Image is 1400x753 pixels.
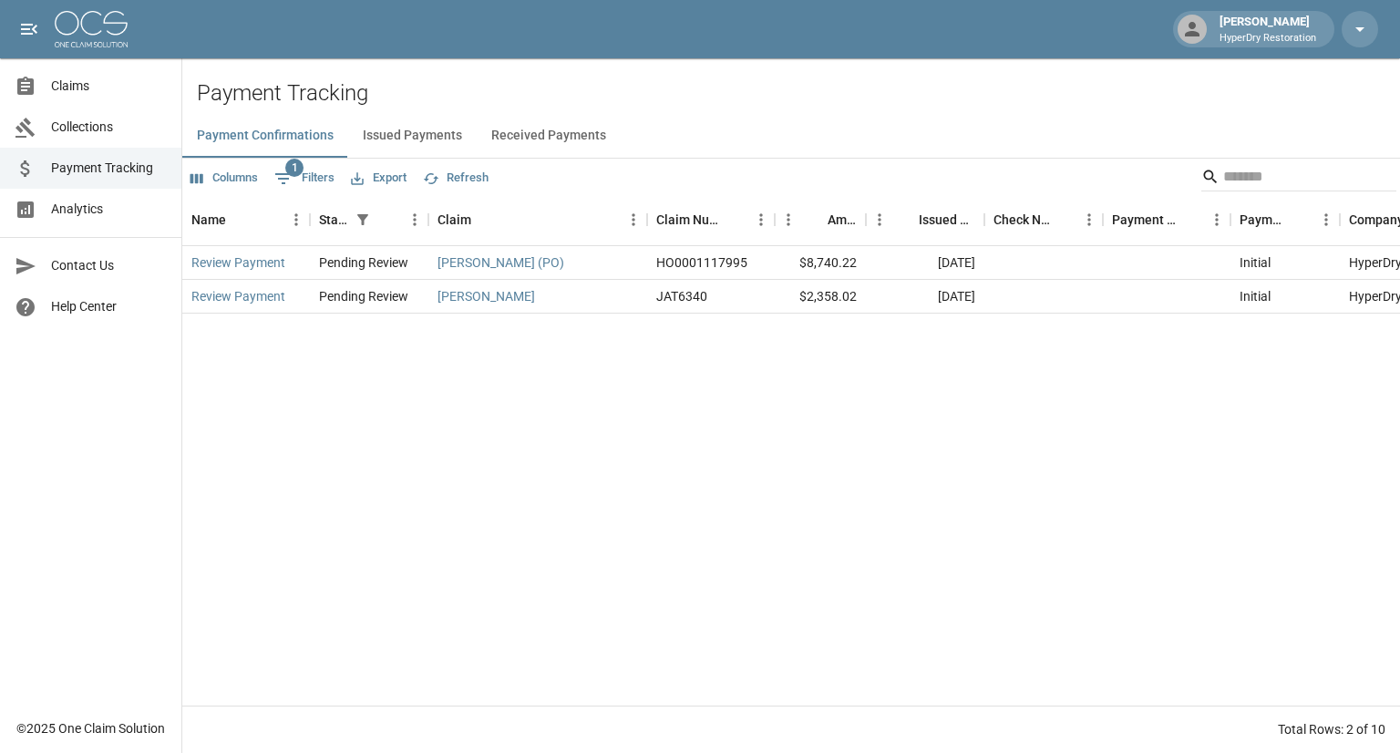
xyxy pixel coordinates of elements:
div: Payment Type [1230,194,1340,245]
button: Show filters [350,207,376,232]
span: Analytics [51,200,167,219]
button: Select columns [186,164,262,192]
div: Pending Review [319,253,408,272]
button: Sort [471,207,497,232]
button: Menu [866,206,893,233]
div: Name [182,194,310,245]
button: Sort [1287,207,1312,232]
button: Refresh [418,164,493,192]
div: Initial [1240,287,1271,305]
div: Claim [428,194,647,245]
div: Amount [828,194,857,245]
span: Help Center [51,297,167,316]
div: Check Number [984,194,1103,245]
div: Payment Method [1112,194,1178,245]
button: Sort [1050,207,1076,232]
a: [PERSON_NAME] [437,287,535,305]
div: Search [1201,162,1396,195]
span: Contact Us [51,256,167,275]
div: $8,740.22 [775,246,866,280]
button: Sort [893,207,919,232]
div: © 2025 One Claim Solution [16,719,165,738]
a: Review Payment [191,253,285,272]
div: [PERSON_NAME] [1212,13,1323,46]
button: Sort [226,207,252,232]
button: Menu [1203,206,1230,233]
div: Payment Type [1240,194,1287,245]
button: Menu [1076,206,1103,233]
button: Sort [376,207,401,232]
div: Amount [775,194,866,245]
div: Status [310,194,428,245]
button: Menu [620,206,647,233]
span: Claims [51,77,167,96]
div: Payment Method [1103,194,1230,245]
button: Sort [722,207,747,232]
div: Initial [1240,253,1271,272]
img: ocs-logo-white-transparent.png [55,11,128,47]
div: Claim Number [647,194,775,245]
div: Total Rows: 2 of 10 [1278,720,1385,738]
button: Menu [775,206,802,233]
div: Issued Date [866,194,984,245]
div: Check Number [993,194,1050,245]
button: Menu [401,206,428,233]
a: [PERSON_NAME] (PO) [437,253,564,272]
div: Issued Date [919,194,975,245]
div: [DATE] [866,246,984,280]
div: [DATE] [866,280,984,314]
div: HO0001117995 [656,253,747,272]
button: Sort [1178,207,1203,232]
div: dynamic tabs [182,114,1400,158]
div: JAT6340 [656,287,707,305]
button: Menu [747,206,775,233]
button: Menu [283,206,310,233]
span: Payment Tracking [51,159,167,178]
div: 1 active filter [350,207,376,232]
h2: Payment Tracking [197,80,1400,107]
p: HyperDry Restoration [1220,31,1316,46]
button: Issued Payments [348,114,477,158]
div: Status [319,194,350,245]
a: Review Payment [191,287,285,305]
div: Claim Number [656,194,722,245]
div: Claim [437,194,471,245]
span: 1 [285,159,304,177]
button: Payment Confirmations [182,114,348,158]
button: Menu [1312,206,1340,233]
span: Collections [51,118,167,137]
div: $2,358.02 [775,280,866,314]
div: Pending Review [319,287,408,305]
button: Received Payments [477,114,621,158]
button: Export [346,164,411,192]
button: Sort [802,207,828,232]
button: Show filters [270,164,339,193]
div: Name [191,194,226,245]
button: open drawer [11,11,47,47]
